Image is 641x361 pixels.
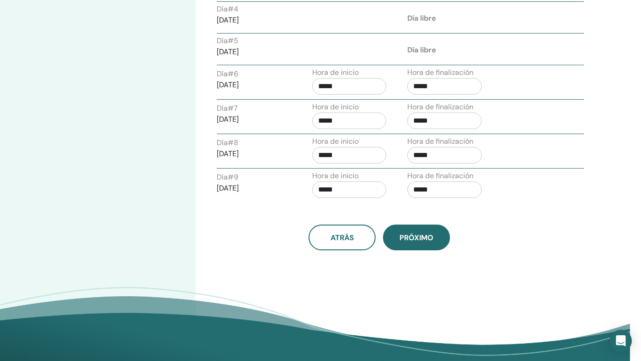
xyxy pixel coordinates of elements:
[217,46,291,57] p: [DATE]
[217,114,291,125] p: [DATE]
[407,67,473,78] label: Hora de finalización
[383,225,450,250] button: próximo
[407,170,473,181] label: Hora de finalización
[407,45,436,56] div: Día libre
[217,103,238,114] label: Día # 7
[312,67,359,78] label: Hora de inicio
[312,102,359,113] label: Hora de inicio
[217,68,238,79] label: Día # 6
[217,35,238,46] label: Día # 5
[217,4,238,15] label: Día # 4
[217,172,238,183] label: Día # 9
[407,13,436,24] div: Día libre
[407,136,473,147] label: Hora de finalización
[217,148,291,159] p: [DATE]
[217,15,291,26] p: [DATE]
[217,183,291,194] p: [DATE]
[217,79,291,90] p: [DATE]
[331,233,354,243] span: atrás
[312,170,359,181] label: Hora de inicio
[399,233,433,243] span: próximo
[407,102,473,113] label: Hora de finalización
[309,225,376,250] button: atrás
[610,330,632,352] div: Open Intercom Messenger
[312,136,359,147] label: Hora de inicio
[217,137,238,148] label: Día # 8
